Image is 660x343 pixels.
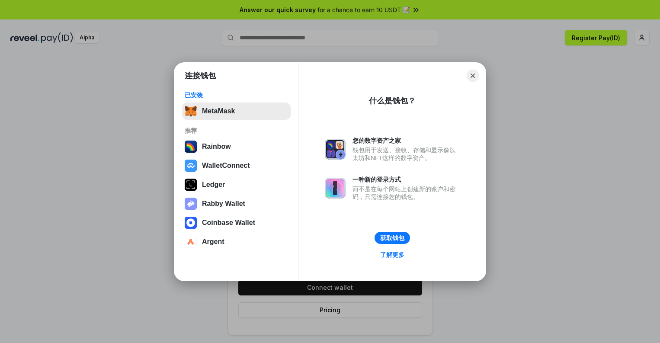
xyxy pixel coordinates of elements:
button: WalletConnect [182,157,291,174]
div: Coinbase Wallet [202,219,255,227]
div: 您的数字资产之家 [352,137,460,144]
div: Argent [202,238,224,246]
img: svg+xml,%3Csvg%20xmlns%3D%22http%3A%2F%2Fwww.w3.org%2F2000%2Fsvg%22%20fill%3D%22none%22%20viewBox... [325,139,346,160]
button: Rabby Wallet [182,195,291,212]
img: svg+xml,%3Csvg%20fill%3D%22none%22%20height%3D%2233%22%20viewBox%3D%220%200%2035%2033%22%20width%... [185,105,197,117]
div: MetaMask [202,107,235,115]
button: Argent [182,233,291,250]
img: svg+xml,%3Csvg%20xmlns%3D%22http%3A%2F%2Fwww.w3.org%2F2000%2Fsvg%22%20fill%3D%22none%22%20viewBox... [185,198,197,210]
a: 了解更多 [375,249,410,260]
div: Rabby Wallet [202,200,245,208]
button: MetaMask [182,103,291,120]
div: 已安装 [185,91,288,99]
img: svg+xml,%3Csvg%20xmlns%3D%22http%3A%2F%2Fwww.w3.org%2F2000%2Fsvg%22%20width%3D%2228%22%20height%3... [185,179,197,191]
div: Rainbow [202,143,231,151]
div: 获取钱包 [380,234,404,242]
div: 了解更多 [380,251,404,259]
div: 什么是钱包？ [369,96,416,106]
img: svg+xml,%3Csvg%20xmlns%3D%22http%3A%2F%2Fwww.w3.org%2F2000%2Fsvg%22%20fill%3D%22none%22%20viewBox... [325,178,346,199]
div: 一种新的登录方式 [352,176,460,183]
div: WalletConnect [202,162,250,170]
button: Close [467,70,479,82]
img: svg+xml,%3Csvg%20width%3D%22120%22%20height%3D%22120%22%20viewBox%3D%220%200%20120%20120%22%20fil... [185,141,197,153]
div: Ledger [202,181,225,189]
h1: 连接钱包 [185,71,216,81]
button: Coinbase Wallet [182,214,291,231]
img: svg+xml,%3Csvg%20width%3D%2228%22%20height%3D%2228%22%20viewBox%3D%220%200%2028%2028%22%20fill%3D... [185,217,197,229]
div: 钱包用于发送、接收、存储和显示像以太坊和NFT这样的数字资产。 [352,146,460,162]
div: 推荐 [185,127,288,135]
div: 而不是在每个网站上创建新的账户和密码，只需连接您的钱包。 [352,185,460,201]
button: Rainbow [182,138,291,155]
button: Ledger [182,176,291,193]
img: svg+xml,%3Csvg%20width%3D%2228%22%20height%3D%2228%22%20viewBox%3D%220%200%2028%2028%22%20fill%3D... [185,160,197,172]
button: 获取钱包 [375,232,410,244]
img: svg+xml,%3Csvg%20width%3D%2228%22%20height%3D%2228%22%20viewBox%3D%220%200%2028%2028%22%20fill%3D... [185,236,197,248]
